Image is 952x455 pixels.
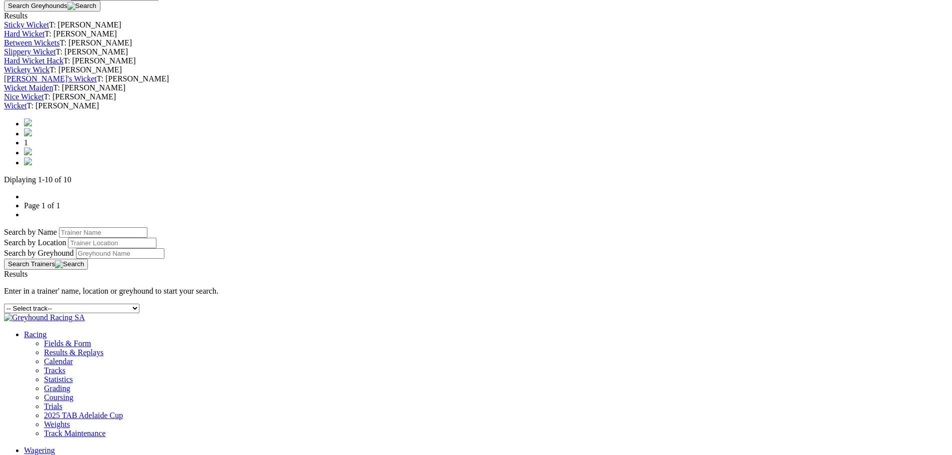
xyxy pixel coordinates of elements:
a: Coursing [44,393,73,402]
img: chevrons-right-pager-blue.svg [24,157,32,165]
a: 2025 TAB Adelaide Cup [44,411,123,420]
a: Results & Replays [44,348,103,357]
input: Search by Trainer Name [59,227,147,238]
p: Diplaying 1-10 of 10 [4,175,948,184]
a: Fields & Form [44,339,91,348]
span: 1 [24,138,28,147]
a: Between Wickets [4,38,59,47]
div: T: [PERSON_NAME] [4,47,948,56]
a: Wicket [4,101,27,110]
div: T: [PERSON_NAME] [4,83,948,92]
button: Search Trainers [4,259,88,270]
div: T: [PERSON_NAME] [4,20,948,29]
label: Search by Name [4,228,57,236]
div: T: [PERSON_NAME] [4,92,948,101]
a: Calendar [44,357,73,366]
img: chevron-left-pager-blue.svg [24,128,32,136]
a: Wagering [24,446,55,455]
img: Greyhound Racing SA [4,313,85,322]
a: Nice Wicket [4,92,43,101]
img: chevrons-left-pager-blue.svg [24,118,32,126]
img: Search [67,2,96,10]
div: T: [PERSON_NAME] [4,74,948,83]
div: T: [PERSON_NAME] [4,56,948,65]
p: Enter in a trainer' name, location or greyhound to start your search. [4,287,948,296]
a: [PERSON_NAME]'s Wicket [4,74,97,83]
img: chevron-right-pager-blue.svg [24,147,32,155]
a: Slippery Wicket [4,47,55,56]
div: T: [PERSON_NAME] [4,29,948,38]
a: Racing [24,330,46,339]
a: Tracks [44,366,65,375]
a: Statistics [44,375,73,384]
div: T: [PERSON_NAME] [4,101,948,110]
input: Search by Trainer Location [68,238,156,248]
div: T: [PERSON_NAME] [4,38,948,47]
div: T: [PERSON_NAME] [4,65,948,74]
div: Results [4,270,948,279]
label: Search by Greyhound [4,249,74,257]
a: Trials [44,402,62,411]
a: Track Maintenance [44,429,105,438]
img: Search [55,260,84,268]
a: Wickety Wick [4,65,49,74]
a: Sticky Wicket [4,20,49,29]
a: Grading [44,384,70,393]
label: Search by Location [4,238,66,247]
a: Page 1 of 1 [24,201,60,210]
div: Results [4,11,948,20]
a: Wicket Maiden [4,83,53,92]
button: Search Greyhounds [4,0,100,11]
a: Hard Wicket Hack [4,56,63,65]
a: Hard Wicket [4,29,44,38]
input: Search by Greyhound Name [76,248,164,259]
a: Weights [44,420,70,429]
